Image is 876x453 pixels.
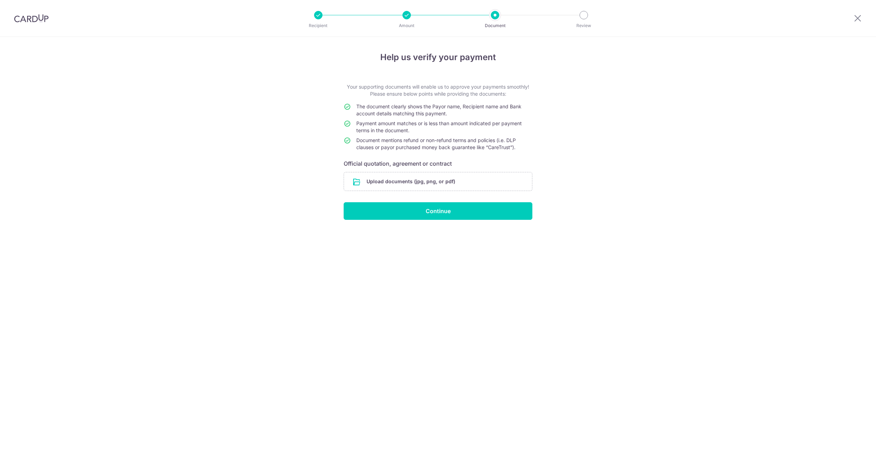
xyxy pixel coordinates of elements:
[344,172,532,191] div: Upload documents (jpg, png, or pdf)
[356,103,521,116] span: The document clearly shows the Payor name, Recipient name and Bank account details matching this ...
[356,120,522,133] span: Payment amount matches or is less than amount indicated per payment terms in the document.
[344,51,532,64] h4: Help us verify your payment
[558,22,610,29] p: Review
[14,14,49,23] img: CardUp
[381,22,433,29] p: Amount
[344,83,532,97] p: Your supporting documents will enable us to approve your payments smoothly! Please ensure below p...
[292,22,344,29] p: Recipient
[344,159,532,168] h6: Official quotation, agreement or contract
[344,202,532,220] input: Continue
[356,137,516,150] span: Document mentions refund or non-refund terms and policies (i.e. DLP clauses or payor purchased mo...
[469,22,521,29] p: Document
